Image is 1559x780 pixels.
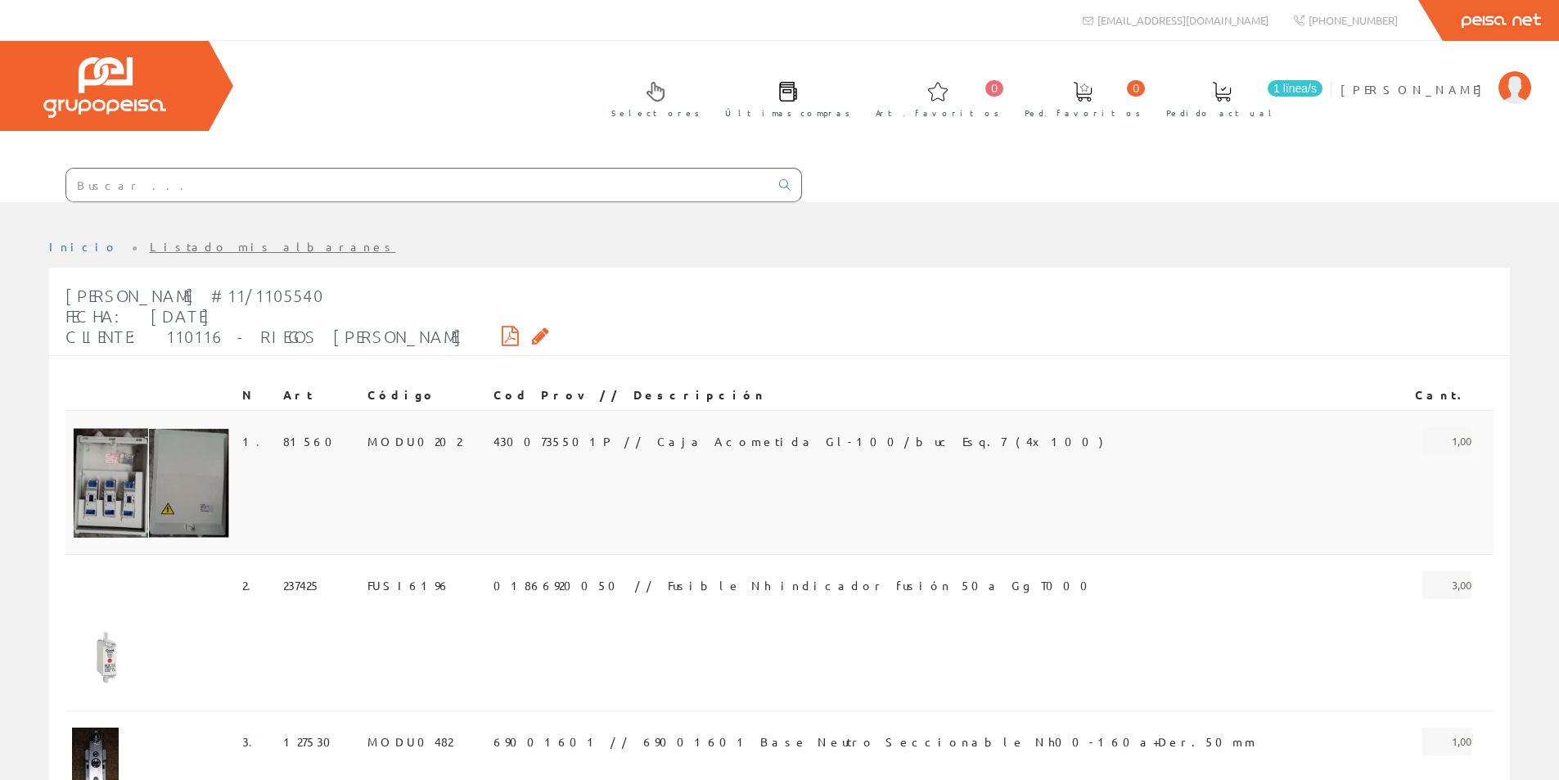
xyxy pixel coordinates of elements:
[242,427,270,455] span: 1
[1097,13,1268,27] span: [EMAIL_ADDRESS][DOMAIN_NAME]
[65,286,462,346] span: [PERSON_NAME] #11/1105540 Fecha: [DATE] Cliente: 110116 - RIEGOS [PERSON_NAME]
[493,571,1097,599] span: 01866920050 // Fusible Nh indicador fusión 50a Gg T000
[1340,68,1531,83] a: [PERSON_NAME]
[1150,68,1327,128] a: 1 línea/s Pedido actual
[1422,427,1471,455] span: 1,00
[1025,105,1141,121] span: Ped. favoritos
[611,105,700,121] span: Selectores
[66,169,769,201] input: Buscar ...
[247,578,261,593] a: .
[367,427,462,455] span: MODU0202
[43,57,166,118] img: Grupo Peisa
[725,105,850,121] span: Últimas compras
[1309,13,1398,27] span: [PHONE_NUMBER]
[367,571,451,599] span: FUSI6196
[283,427,342,455] span: 81560
[242,728,263,755] span: 3
[49,239,119,254] a: Inicio
[1268,80,1322,97] span: 1 línea/s
[487,381,1397,410] th: Cod Prov // Descripción
[1422,571,1471,599] span: 3,00
[283,571,321,599] span: 237425
[277,381,361,410] th: Art
[1397,381,1479,410] th: Cant.
[1127,80,1145,97] span: 0
[283,728,340,755] span: 127530
[72,571,137,694] img: Foto artículo (80x150)
[72,427,229,538] img: Foto artículo (192x135.41242937853)
[709,68,858,128] a: Últimas compras
[361,381,487,410] th: Código
[595,68,708,128] a: Selectores
[256,434,270,449] a: .
[1340,81,1490,97] span: [PERSON_NAME]
[242,571,261,599] span: 2
[502,330,519,341] i: Descargar PDF
[367,728,453,755] span: MODU0482
[493,427,1103,455] span: 4300735501P // Caja Acometida Gl-100/buc Esq.7 (4x100)
[249,734,263,749] a: .
[1422,728,1471,755] span: 1,00
[493,728,1257,755] span: 69001601 // 69001601 Base Neutro Seccionable Nh00-160a+Der.50mm
[876,105,999,121] span: Art. favoritos
[150,239,396,254] a: Listado mis albaranes
[532,330,549,341] i: Solicitar por email copia firmada
[1166,105,1277,121] span: Pedido actual
[236,381,277,410] th: N
[985,80,1003,97] span: 0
